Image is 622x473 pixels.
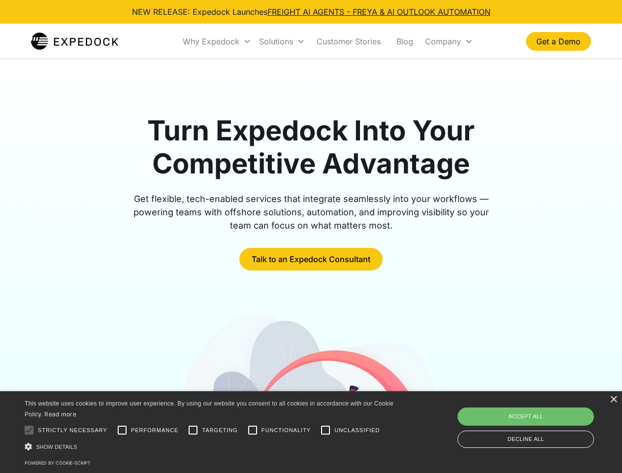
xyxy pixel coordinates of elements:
[25,460,91,466] a: Powered by cookie-script
[122,114,500,180] h1: Turn Expedock Into Your Competitive Advantage
[239,248,383,270] a: Talk to an Expedock Consultant
[309,25,389,58] a: Customer Stories
[38,426,107,435] span: Strictly necessary
[131,426,179,435] span: Performance
[262,426,311,435] span: Functionality
[334,426,380,435] span: Unclassified
[183,36,239,46] div: Why Expedock
[122,192,500,232] div: Get flexible, tech-enabled services that integrate seamlessly into your workflows — powering team...
[179,25,255,58] div: Why Expedock
[425,36,461,46] div: Company
[526,32,591,51] a: Get a Demo
[25,400,393,418] span: This website uses cookies to improve user experience. By using our website you consent to all coo...
[421,25,477,58] div: Company
[267,7,491,17] a: FREIGHT AI AGENTS - FREYA & AI OUTLOOK AUTOMATION
[31,32,118,51] a: home
[255,25,309,58] div: Solutions
[31,32,118,51] img: Expedock Logo
[36,444,77,450] span: Show details
[25,441,397,452] div: Show details
[44,410,76,418] a: Read more
[202,426,237,435] span: Targeting
[132,6,491,18] div: NEW RELEASE: Expedock Launches
[259,36,293,46] div: Solutions
[458,367,622,473] iframe: Chat Widget
[389,25,421,58] a: Blog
